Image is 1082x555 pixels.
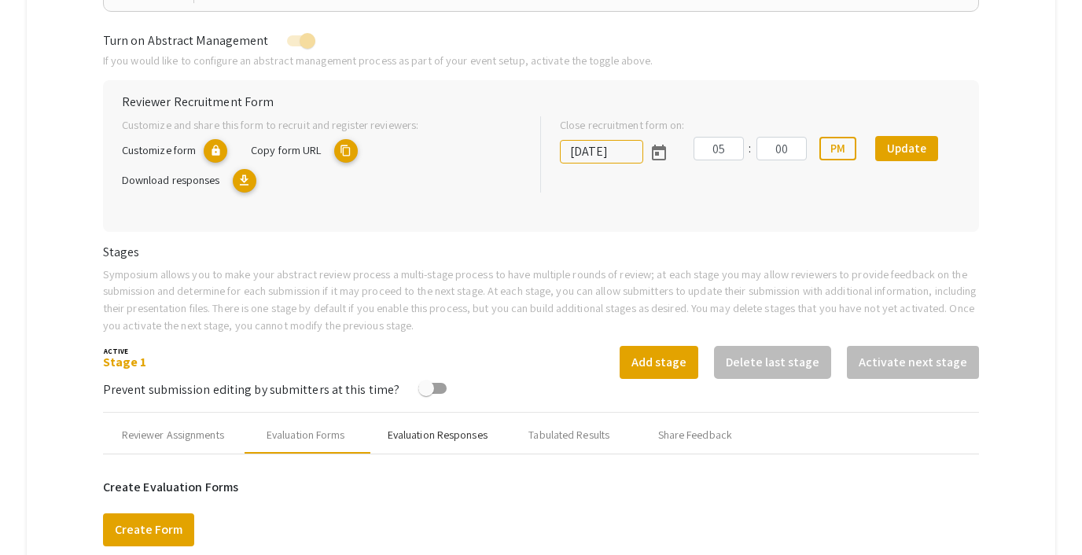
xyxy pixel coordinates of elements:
button: Create Form [103,513,194,546]
div: Reviewer Assignments [122,427,224,443]
a: Stage 1 [103,354,147,370]
input: Minutes [756,137,807,160]
div: : [744,139,756,158]
div: Tabulated Results [528,427,609,443]
span: Copy form URL [251,142,321,157]
span: Turn on Abstract Management [103,32,269,49]
button: Delete last stage [714,346,831,379]
button: Update [875,136,938,161]
span: Prevent submission editing by submitters at this time? [103,381,399,398]
div: Share Feedback [658,427,732,443]
div: Evaluation Responses [388,427,488,443]
div: Evaluation Forms [267,427,345,443]
input: Hours [694,137,744,160]
h6: Reviewer Recruitment Form [122,94,961,109]
h6: Create Evaluation Forms [103,480,980,494]
h6: Stages [103,244,980,259]
button: Open calendar [643,136,675,167]
p: If you would like to configure an abstract management process as part of your event setup, activa... [103,52,980,69]
button: PM [819,137,856,160]
span: Download responses [122,172,220,187]
p: Customize and share this form to recruit and register reviewers: [122,116,515,134]
p: Symposium allows you to make your abstract review process a multi-stage process to have multiple ... [103,266,980,333]
label: Close recruitment form on: [560,116,685,134]
mat-icon: lock [204,139,227,163]
mat-icon: copy URL [334,139,358,163]
iframe: Chat [12,484,67,543]
mat-icon: Export responses [233,169,256,193]
button: Add stage [620,346,698,379]
span: Customize form [122,142,196,157]
button: Activate next stage [847,346,979,379]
